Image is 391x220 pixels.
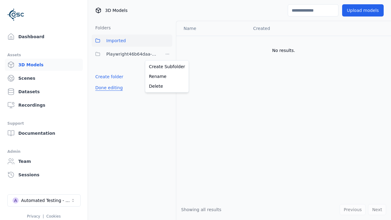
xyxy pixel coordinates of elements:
[147,81,188,91] a: Delete
[147,71,188,81] a: Rename
[147,62,188,71] a: Create Subfolder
